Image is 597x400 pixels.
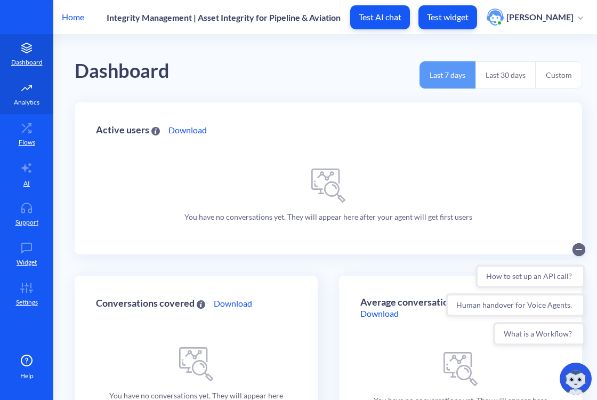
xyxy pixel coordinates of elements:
p: Analytics [14,98,39,107]
div: Dashboard [75,56,170,86]
button: Custom [536,61,582,89]
p: Home [62,11,84,23]
button: How to set up an API call? [34,28,143,51]
p: Settings [16,298,38,307]
p: AI [23,179,30,188]
img: copilot-icon.svg [560,363,592,395]
button: Last 30 days [475,61,536,89]
button: Test widget [418,5,477,29]
p: You have no conversations yet. They will appear here after your agent will get first users [184,211,472,222]
button: Test AI chat [350,5,410,29]
button: Collapse conversation starters [131,6,143,19]
p: Dashboard [11,58,43,67]
a: Download [214,297,252,310]
button: What is a Workflow? [51,85,143,109]
p: Test AI chat [359,12,401,22]
span: Help [20,371,34,381]
div: Conversations covered [96,298,205,308]
div: Active users [96,125,160,135]
p: Widget [17,258,37,267]
img: user photo [487,9,504,26]
p: [PERSON_NAME] [506,11,574,23]
p: Integrity Management | Asset Integrity for Pipeline & Aviation [107,12,341,22]
button: user photo[PERSON_NAME] [481,7,588,27]
a: Download [168,124,207,137]
button: Human handover for Voice Agents. [4,57,143,80]
div: Average conversations by time of day [360,297,529,307]
p: Flows [19,138,35,147]
a: Download [360,307,399,320]
p: Test widget [427,12,469,22]
button: Last 7 days [419,61,475,89]
p: Support [15,218,38,227]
